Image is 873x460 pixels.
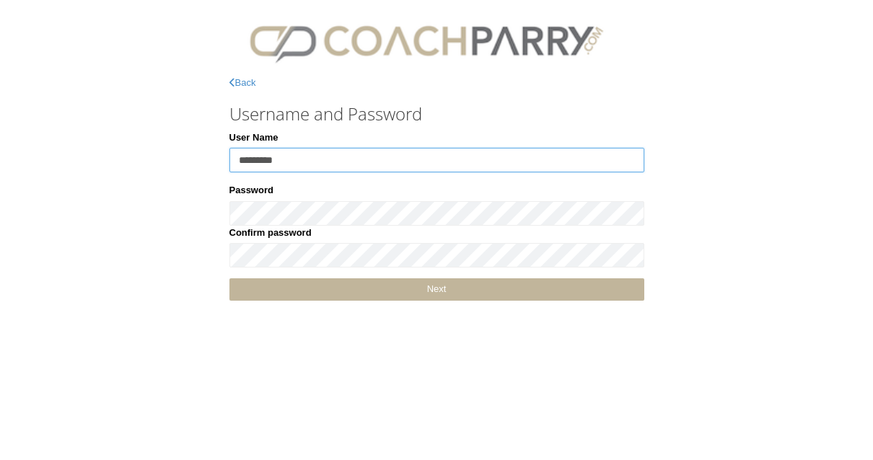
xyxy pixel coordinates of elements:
label: User Name [229,131,278,145]
h3: Username and Password [229,105,644,123]
label: Confirm password [229,226,312,240]
img: CPlogo.png [229,14,623,68]
label: Password [229,183,273,198]
a: Next [229,278,644,301]
a: Back [229,77,256,88]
